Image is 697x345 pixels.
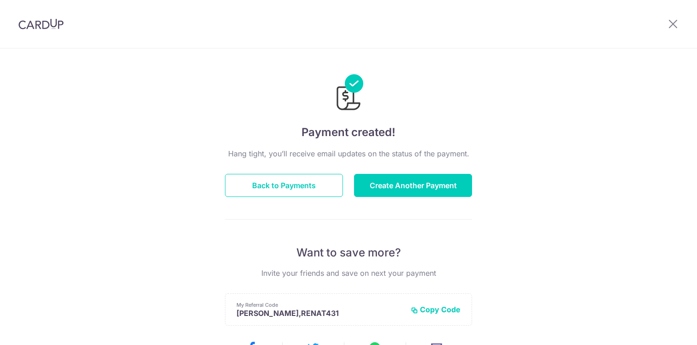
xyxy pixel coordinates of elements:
[411,305,461,314] button: Copy Code
[334,74,363,113] img: Payments
[236,301,403,309] p: My Referral Code
[225,174,343,197] button: Back to Payments
[225,245,472,260] p: Want to save more?
[225,124,472,141] h4: Payment created!
[225,268,472,279] p: Invite your friends and save on next your payment
[18,18,64,30] img: CardUp
[236,309,403,318] p: [PERSON_NAME],RENAT431
[354,174,472,197] button: Create Another Payment
[225,148,472,159] p: Hang tight, you’ll receive email updates on the status of the payment.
